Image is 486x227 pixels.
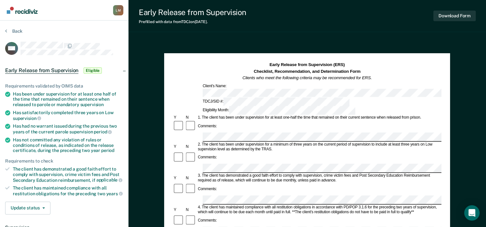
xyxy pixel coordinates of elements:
strong: Early Release from Supervision (ERS) [270,63,345,67]
div: Requirements to check [5,158,123,164]
button: Download Form [433,11,476,21]
div: Comments: [197,187,218,191]
div: 1. The client has been under supervision for at least one-half the time that remained on their cu... [197,115,441,120]
div: Comments: [197,124,218,129]
button: Update status [5,202,50,214]
span: Early Release from Supervision [5,67,78,74]
div: Early Release from Supervision [139,8,246,17]
div: Has been under supervision for at least one half of the time that remained on their sentence when... [13,91,123,107]
div: Requirements validated by OIMS data [5,83,123,89]
span: period [94,129,112,134]
em: Clients who meet the following criteria may be recommended for ERS. [243,75,372,80]
div: L M [113,5,123,15]
button: Back [5,28,22,34]
span: supervision [13,116,41,121]
div: Comments: [197,155,218,160]
div: 2. The client has been under supervision for a minimum of three years on the current period of su... [197,142,441,152]
div: Eligibility Month: [202,106,356,115]
button: Profile dropdown button [113,5,123,15]
span: applicable [96,177,122,182]
div: Y [173,176,185,181]
div: Y [173,144,185,149]
div: Open Intercom Messenger [464,205,480,221]
div: 3. The client has demonstrated a good faith effort to comply with supervision, crime victim fees ... [197,173,441,183]
div: Has satisfactorily completed three years on Low [13,110,123,121]
div: N [185,144,197,149]
span: years [106,191,123,196]
div: The client has demonstrated a good faith effort to comply with supervision, crime victim fees and... [13,166,123,183]
div: Has had no warrant issued during the previous two years of the current parole supervision [13,123,123,134]
div: The client has maintained compliance with all restitution obligations for the preceding two [13,185,123,196]
div: Y [173,115,185,120]
span: period [101,148,114,153]
span: Eligible [84,67,102,74]
div: N [185,176,197,181]
img: Recidiviz [7,7,38,14]
div: N [185,207,197,212]
div: N [185,115,197,120]
div: Prefilled with data from TDCJ on [DATE] . [139,20,246,24]
span: supervision [80,102,104,107]
div: 4. The client has maintained compliance with all restitution obligations in accordance with PD/PO... [197,205,441,214]
div: TDCJ/SID #: [202,98,350,106]
div: Has not committed any violation of rules or conditions of release, as indicated on the release ce... [13,137,123,153]
div: Y [173,207,185,212]
strong: Checklist, Recommendation, and Determination Form [254,69,360,74]
div: Comments: [197,218,218,223]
